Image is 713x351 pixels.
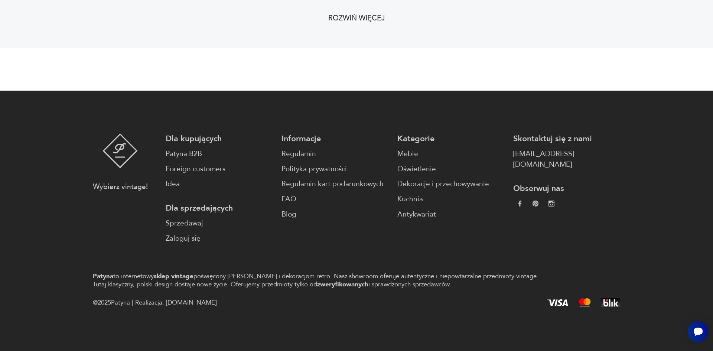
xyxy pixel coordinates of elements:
[166,233,273,244] a: Zaloguj się
[601,298,620,307] img: BLIK
[397,149,504,159] a: Meble
[281,164,388,175] a: Polityka prywatności
[281,209,388,220] a: Blog
[166,149,273,159] a: Patyna B2B
[397,209,504,220] a: Antykwariat
[513,183,620,194] p: Obserwuj nas
[93,182,148,192] p: Wybierz vintage!
[533,201,538,207] img: 37d27d81a828e637adc9f9cb2e3d3a8a.webp
[166,298,216,307] a: [DOMAIN_NAME]
[281,133,388,144] p: Informacje
[132,298,133,308] div: |
[281,179,388,189] a: Regulamin kart podarunkowych
[397,179,504,189] a: Dekoracje i przechowywanie
[281,194,388,205] a: FAQ
[93,272,113,280] strong: Patyna
[688,321,709,342] iframe: Smartsupp widget button
[166,203,273,214] p: Dla sprzedających
[135,298,216,308] span: Realizacja:
[93,298,130,308] span: @ 2025 Patyna
[547,299,568,306] img: Visa
[397,133,504,144] p: Kategorie
[322,11,390,26] button: Rozwiń więcej
[166,179,273,189] a: Idea
[548,201,554,207] img: c2fd9cf7f39615d9d6839a72ae8e59e5.webp
[166,133,273,144] p: Dla kupujących
[93,272,554,288] p: to internetowy poświęcony [PERSON_NAME] i dekoracjom retro. Nasz showroom oferuje autentyczne i n...
[397,164,504,175] a: Oświetlenie
[154,272,193,280] strong: sklep vintage
[517,201,523,207] img: da9060093f698e4c3cedc1453eec5031.webp
[281,149,388,159] a: Regulamin
[166,218,273,229] a: Sprzedawaj
[317,280,368,289] strong: zweryfikowanych
[102,133,138,168] img: Patyna - sklep z meblami i dekoracjami vintage
[166,164,273,175] a: Foreign customers
[579,298,591,307] img: Mastercard
[513,133,620,144] p: Skontaktuj się z nami
[513,149,620,170] a: [EMAIL_ADDRESS][DOMAIN_NAME]
[397,194,504,205] a: Kuchnia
